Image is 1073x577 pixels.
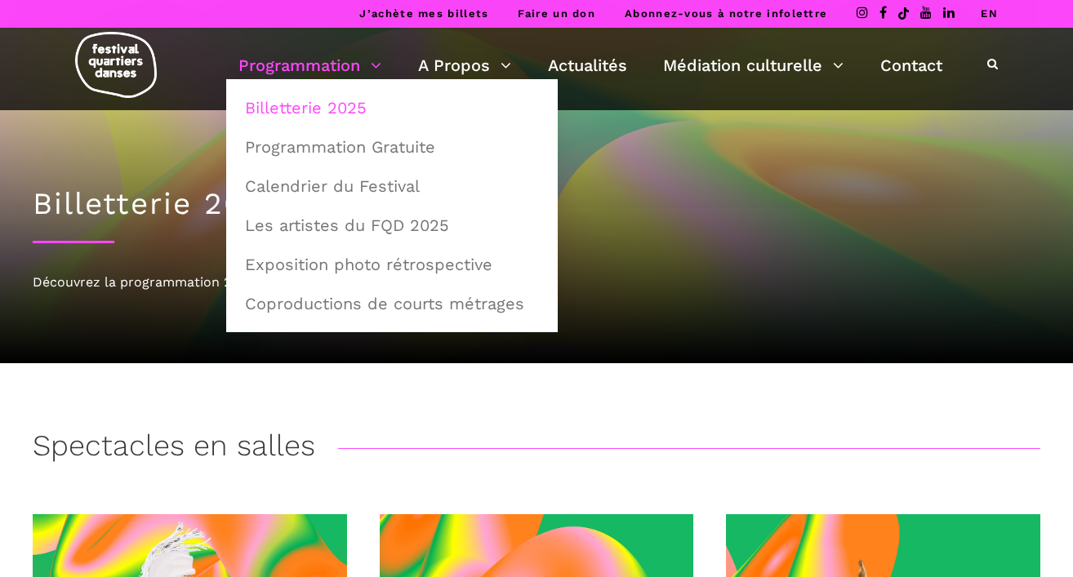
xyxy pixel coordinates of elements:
[235,285,549,322] a: Coproductions de courts métrages
[235,128,549,166] a: Programmation Gratuite
[33,186,1040,222] h1: Billetterie 2025
[981,7,998,20] a: EN
[663,51,844,79] a: Médiation culturelle
[75,32,157,98] img: logo-fqd-med
[33,428,315,469] h3: Spectacles en salles
[548,51,627,79] a: Actualités
[235,246,549,283] a: Exposition photo rétrospective
[238,51,381,79] a: Programmation
[359,7,488,20] a: J’achète mes billets
[418,51,511,79] a: A Propos
[235,89,549,126] a: Billetterie 2025
[625,7,827,20] a: Abonnez-vous à notre infolettre
[518,7,595,20] a: Faire un don
[33,272,1040,293] div: Découvrez la programmation 2025 du Festival Quartiers Danses !
[235,167,549,205] a: Calendrier du Festival
[880,51,942,79] a: Contact
[235,206,549,244] a: Les artistes du FQD 2025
